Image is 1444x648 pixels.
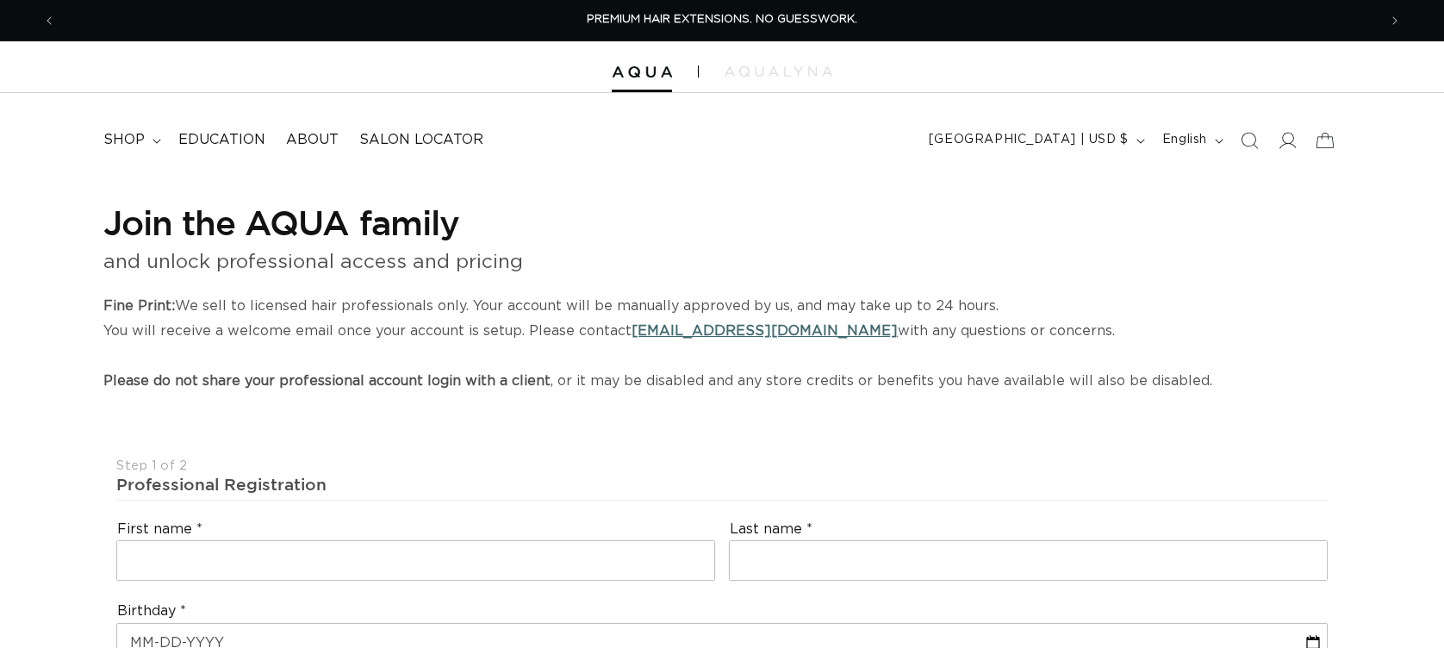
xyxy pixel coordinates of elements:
button: Next announcement [1376,4,1414,37]
a: [EMAIL_ADDRESS][DOMAIN_NAME] [632,324,898,338]
a: Salon Locator [349,121,494,159]
img: aqualyna.com [725,66,832,77]
span: Education [178,131,265,149]
span: [GEOGRAPHIC_DATA] | USD $ [929,131,1129,149]
strong: Fine Print: [103,299,175,313]
button: English [1152,124,1230,157]
span: shop [103,131,145,149]
label: First name [117,520,202,539]
summary: shop [93,121,168,159]
span: Salon Locator [359,131,483,149]
span: PREMIUM HAIR EXTENSIONS. NO GUESSWORK. [587,14,857,25]
a: About [276,121,349,159]
h1: Join the AQUA family [103,200,1341,245]
button: Previous announcement [30,4,68,37]
div: Step 1 of 2 [116,458,1328,475]
summary: Search [1230,121,1268,159]
p: and unlock professional access and pricing [103,245,1341,280]
label: Last name [730,520,812,539]
img: Aqua Hair Extensions [612,66,672,78]
button: [GEOGRAPHIC_DATA] | USD $ [918,124,1152,157]
label: Birthday [117,602,186,620]
p: We sell to licensed hair professionals only. Your account will be manually approved by us, and ma... [103,294,1341,393]
strong: Please do not share your professional account login with a client [103,374,551,388]
div: Professional Registration [116,474,1328,495]
a: Education [168,121,276,159]
span: English [1162,131,1207,149]
span: About [286,131,339,149]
